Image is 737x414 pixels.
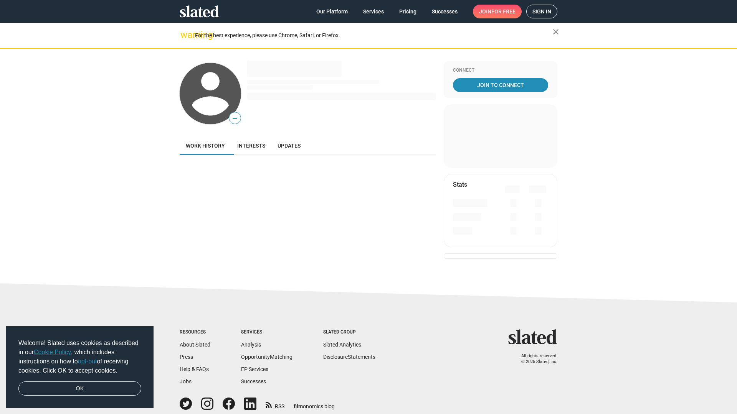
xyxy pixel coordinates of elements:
[294,397,335,410] a: filmonomics blog
[357,5,390,18] a: Services
[231,136,271,155] a: Interests
[432,5,458,18] span: Successes
[363,5,384,18] span: Services
[316,5,348,18] span: Our Platform
[453,67,548,74] div: Connect
[323,329,375,335] div: Slated Group
[532,5,551,18] span: Sign in
[241,366,268,372] a: EP Services
[18,381,141,396] a: dismiss cookie message
[271,136,307,155] a: Updates
[241,329,292,335] div: Services
[479,5,516,18] span: Join
[551,27,560,36] mat-icon: close
[266,398,284,410] a: RSS
[454,78,547,92] span: Join To Connect
[180,354,193,360] a: Press
[180,136,231,155] a: Work history
[237,143,265,149] span: Interests
[278,143,301,149] span: Updates
[180,329,210,335] div: Resources
[229,113,241,123] span: —
[323,354,375,360] a: DisclosureStatements
[180,366,209,372] a: Help & FAQs
[526,5,557,18] a: Sign in
[241,342,261,348] a: Analysis
[18,338,141,375] span: Welcome! Slated uses cookies as described in our , which includes instructions on how to of recei...
[453,181,467,189] mat-card-title: Stats
[294,403,303,409] span: film
[180,30,190,39] mat-icon: warning
[195,30,553,41] div: For the best experience, please use Chrome, Safari, or Firefox.
[513,353,557,365] p: All rights reserved. © 2025 Slated, Inc.
[34,349,71,355] a: Cookie Policy
[241,378,266,384] a: Successes
[180,342,210,348] a: About Slated
[393,5,423,18] a: Pricing
[180,378,192,384] a: Jobs
[310,5,354,18] a: Our Platform
[323,342,361,348] a: Slated Analytics
[491,5,516,18] span: for free
[473,5,522,18] a: Joinfor free
[241,354,292,360] a: OpportunityMatching
[453,78,548,92] a: Join To Connect
[399,5,416,18] span: Pricing
[186,143,225,149] span: Work history
[6,326,154,408] div: cookieconsent
[426,5,464,18] a: Successes
[78,358,97,365] a: opt-out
